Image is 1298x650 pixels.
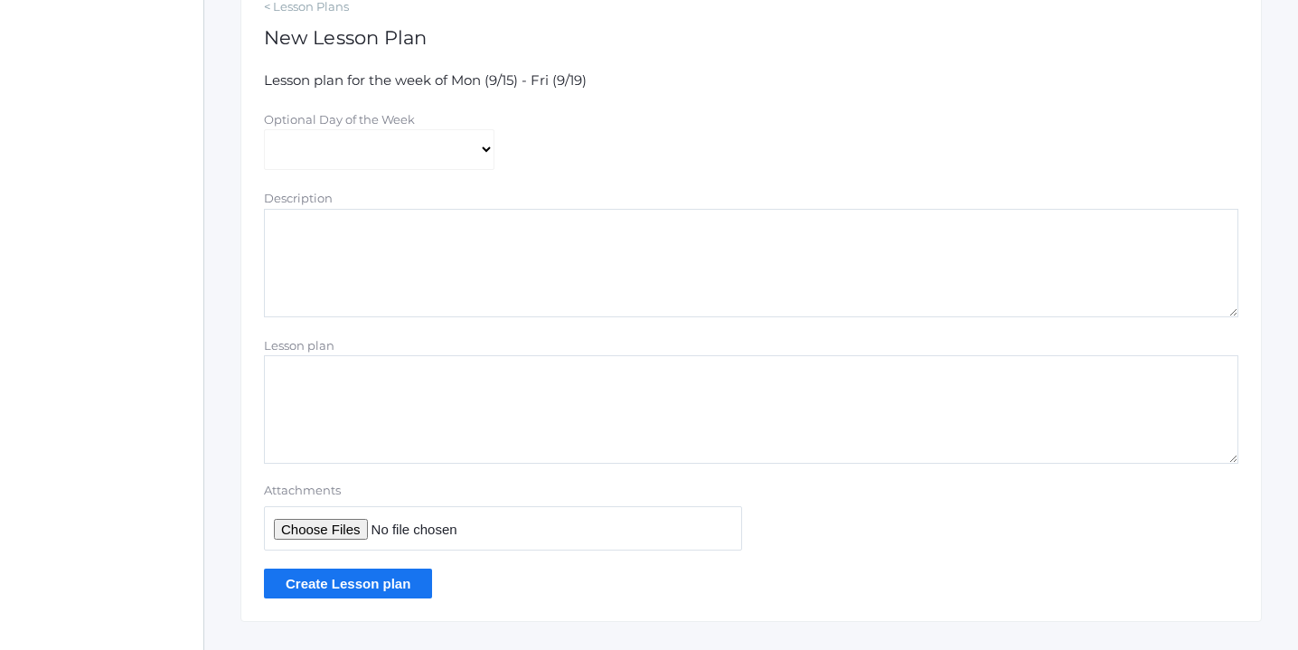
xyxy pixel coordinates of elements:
[264,569,432,598] input: Create Lesson plan
[264,27,1238,48] h1: New Lesson Plan
[264,338,334,353] label: Lesson plan
[264,112,415,127] label: Optional Day of the Week
[264,191,333,205] label: Description
[264,482,742,500] label: Attachments
[264,71,587,89] span: Lesson plan for the week of Mon (9/15) - Fri (9/19)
